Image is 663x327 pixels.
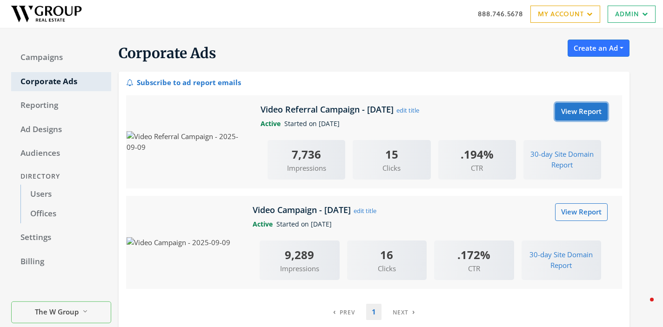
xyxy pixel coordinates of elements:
span: Clicks [347,263,427,274]
button: The W Group [11,301,111,323]
div: .172% [434,246,514,263]
a: Ad Designs [11,120,111,140]
div: .194% [438,146,516,163]
button: 30-day Site Domain Report [523,146,601,174]
a: Billing [11,252,111,272]
button: edit title [396,105,420,115]
img: Video Referral Campaign - 2025-09-09 [127,131,238,153]
img: Video Campaign - 2025-09-09 [127,237,230,248]
a: Admin [608,6,656,23]
span: Clicks [353,163,430,174]
a: 1 [366,304,382,320]
div: 15 [353,146,430,163]
span: Corporate Ads [119,44,216,62]
a: View Report [555,203,608,220]
nav: pagination [328,304,421,320]
button: 30-day Site Domain Report [522,246,602,274]
div: Directory [11,168,111,185]
div: Started on [DATE] [246,219,615,229]
div: Started on [DATE] [254,119,615,129]
img: Adwerx [7,2,85,26]
a: Reporting [11,96,111,115]
a: My Account [530,6,600,23]
span: CTR [434,263,514,274]
a: Corporate Ads [11,72,111,92]
span: The W Group [35,306,79,317]
button: edit title [353,206,377,216]
a: Settings [11,228,111,247]
div: 7,736 [268,146,345,163]
a: Offices [20,204,111,224]
h5: Video Referral Campaign - [DATE] [261,104,396,115]
div: 16 [347,246,427,263]
span: Active [253,220,276,228]
a: Campaigns [11,48,111,67]
button: Create an Ad [568,40,630,57]
span: Active [261,119,284,128]
div: Subscribe to ad report emails [126,75,241,88]
a: 888.746.5678 [478,9,523,19]
iframe: Intercom live chat [631,295,654,318]
a: Users [20,185,111,204]
div: 9,289 [260,246,340,263]
span: CTR [438,163,516,174]
span: Impressions [260,263,340,274]
a: View Report [555,103,608,120]
span: Impressions [268,163,345,174]
h5: Video Campaign - [DATE] [253,204,353,215]
a: Audiences [11,144,111,163]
